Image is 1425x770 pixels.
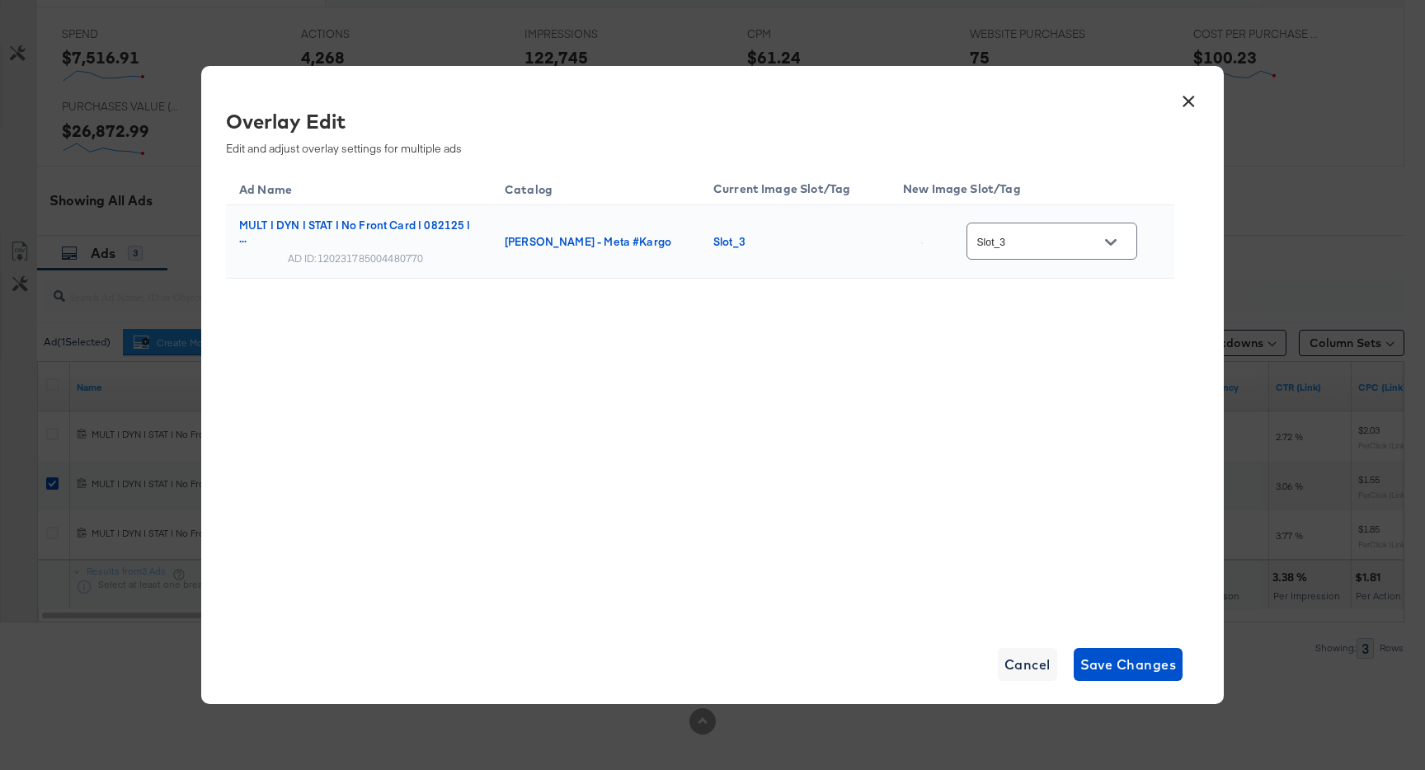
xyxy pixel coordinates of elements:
[1074,648,1183,681] button: Save Changes
[505,235,680,248] div: [PERSON_NAME] - Meta #Kargo
[1098,230,1123,255] button: Open
[700,168,890,205] th: Current Image Slot/Tag
[1173,82,1203,112] button: ×
[1004,653,1051,676] span: Cancel
[239,182,313,197] span: Ad Name
[890,168,1174,205] th: New Image Slot/Tag
[226,107,1162,156] div: Edit and adjust overlay settings for multiple ads
[226,107,1162,135] div: Overlay Edit
[1080,653,1177,676] span: Save Changes
[505,182,574,197] span: Catalog
[239,218,472,245] div: MULT | DYN | STAT | No Front Card | 082125 | ...
[713,235,870,248] div: Slot_3
[288,251,424,265] div: AD ID: 120231785004480770
[998,648,1057,681] button: Cancel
